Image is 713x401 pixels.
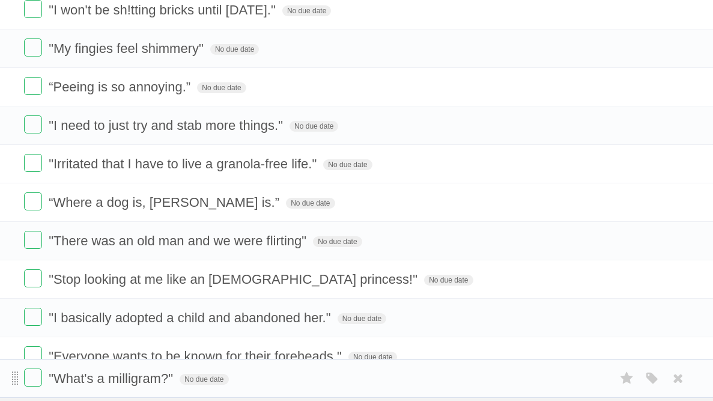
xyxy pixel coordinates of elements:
[24,154,42,172] label: Done
[49,349,345,364] span: "Everyone wants to be known for their foreheads."
[49,79,193,94] span: “Peeing is so annoying.”
[24,308,42,326] label: Done
[49,310,333,325] span: "I basically adopted a child and abandoned her."
[49,118,286,133] span: "I need to just try and stab more things."
[210,44,259,55] span: No due date
[49,156,320,171] span: "Irritated that I have to live a granola-free life."
[24,38,42,57] label: Done
[348,352,397,363] span: No due date
[197,82,246,93] span: No due date
[49,195,282,210] span: “Where a dog is, [PERSON_NAME] is.”
[49,2,279,17] span: "I won't be sh!tting bricks until [DATE]."
[282,5,331,16] span: No due date
[24,346,42,364] label: Done
[24,77,42,95] label: Done
[49,272,420,287] span: "Stop looking at me like an [DEMOGRAPHIC_DATA] princess!"
[424,275,473,286] span: No due date
[24,231,42,249] label: Done
[24,369,42,387] label: Done
[286,198,335,209] span: No due date
[616,369,639,388] label: Star task
[180,374,228,385] span: No due date
[323,159,372,170] span: No due date
[290,121,338,132] span: No due date
[24,269,42,287] label: Done
[24,115,42,133] label: Done
[313,236,362,247] span: No due date
[49,233,309,248] span: "There was an old man and we were flirting"
[49,41,207,56] span: "My fingies feel shimmery"
[49,371,176,386] span: "What's a milligram?"
[338,313,386,324] span: No due date
[24,192,42,210] label: Done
